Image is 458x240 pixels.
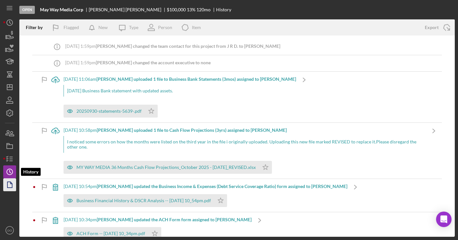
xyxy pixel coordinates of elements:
div: Person [158,25,172,30]
div: [DATE] 11:06am [64,77,296,82]
b: [PERSON_NAME] changed the team contact for this project from J R D. to [PERSON_NAME] [96,43,280,49]
b: [PERSON_NAME] uploaded 1 file to Cash Flow Projections (3yrs) assigned to [PERSON_NAME] [97,127,287,133]
div: Item [192,25,201,30]
button: DO [3,224,16,237]
div: Open [19,6,35,14]
button: New [85,21,114,34]
div: Export [425,21,439,34]
div: 13 % [187,7,195,12]
div: [DATE] Business Bank statement with updated assets. [64,85,296,97]
div: [DATE] 1:59pm [65,60,211,65]
button: 20250930-statements-5639-.pdf [64,105,158,118]
div: [DATE] 10:34pm [64,217,252,222]
div: Filter by [26,25,47,30]
button: Export [418,21,455,34]
a: [DATE] 10:58pm[PERSON_NAME] uploaded 1 file to Cash Flow Projections (3yrs) assigned to [PERSON_N... [47,123,442,179]
div: 120 mo [196,7,211,12]
div: 20250930-statements-5639-.pdf [76,109,142,114]
button: ACH Form -- [DATE] 10_34pm.pdf [64,227,161,240]
b: [PERSON_NAME] updated the ACH Form form assigned to [PERSON_NAME] [97,217,252,222]
div: [DATE] 10:54pm [64,184,347,189]
div: Type [129,25,138,30]
span: $100,000 [167,7,186,12]
div: [DATE] 1:59pm [65,44,280,49]
div: I noticed some errors on how the months were listed on the third year in the file i originally up... [64,136,426,153]
div: Business Financial History & DSCR Analysis -- [DATE] 10_54pm.pdf [76,198,211,203]
div: History [216,7,231,12]
text: DO [7,229,12,232]
b: [PERSON_NAME] updated the Business Income & Expenses (Debt Service Coverage Ratio) form assigned ... [97,183,347,189]
button: Business Financial History & DSCR Analysis -- [DATE] 10_54pm.pdf [64,194,227,207]
div: New [98,21,108,34]
b: May Way Media Corp [40,7,83,12]
div: ACH Form -- [DATE] 10_34pm.pdf [76,231,145,236]
div: [PERSON_NAME] [PERSON_NAME] [89,7,167,12]
b: [PERSON_NAME] uploaded 1 file to Business Bank Statements (3mos) assigned to [PERSON_NAME] [96,76,296,82]
a: [DATE] 10:54pm[PERSON_NAME] updated the Business Income & Expenses (Debt Service Coverage Ratio) ... [47,179,363,212]
div: Flagged [64,21,79,34]
button: MY WAY MEDIA 36 Months Cash Flow Projections_October 2025 - [DATE]_REVISED.xlsx [64,161,272,174]
div: MY WAY MEDIA 36 Months Cash Flow Projections_October 2025 - [DATE]_REVISED.xlsx [76,165,256,170]
b: [PERSON_NAME] changed the account executive to none [96,60,211,65]
div: Open Intercom Messenger [436,212,452,227]
a: [DATE] 11:06am[PERSON_NAME] uploaded 1 file to Business Bank Statements (3mos) assigned to [PERSO... [47,72,312,122]
button: Flagged [47,21,85,34]
div: [DATE] 10:58pm [64,128,426,133]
